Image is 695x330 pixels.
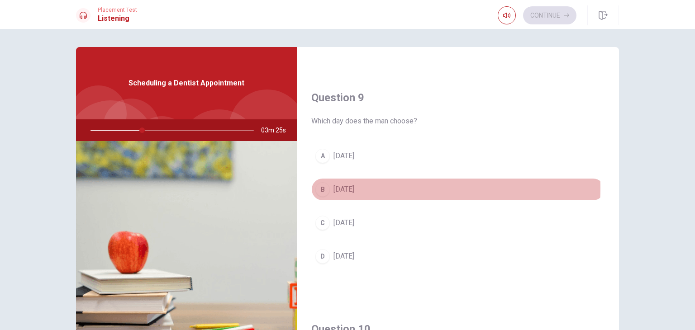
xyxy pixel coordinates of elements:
div: A [315,149,330,163]
span: [DATE] [333,217,354,228]
div: B [315,182,330,197]
span: 03m 25s [261,119,293,141]
div: D [315,249,330,264]
span: Scheduling a Dentist Appointment [129,78,244,89]
h4: Question 9 [311,90,605,105]
span: [DATE] [333,251,354,262]
span: Which day does the man choose? [311,116,605,127]
span: [DATE] [333,151,354,161]
button: B[DATE] [311,178,605,201]
button: A[DATE] [311,145,605,167]
h1: Listening [98,13,137,24]
span: [DATE] [333,184,354,195]
button: C[DATE] [311,212,605,234]
div: C [315,216,330,230]
button: D[DATE] [311,245,605,268]
span: Placement Test [98,7,137,13]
